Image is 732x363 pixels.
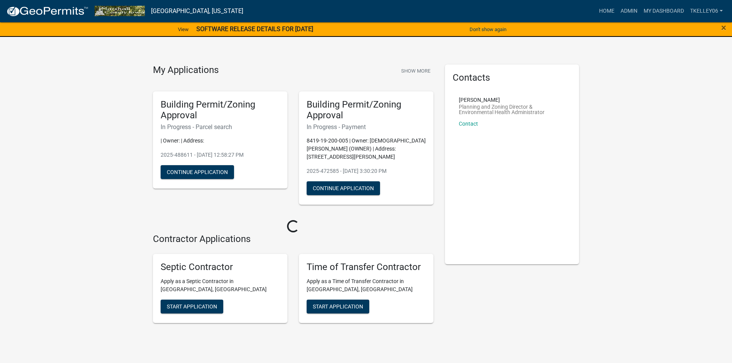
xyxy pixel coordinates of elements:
h5: Building Permit/Zoning Approval [161,99,280,121]
p: Apply as a Time of Transfer Contractor in [GEOGRAPHIC_DATA], [GEOGRAPHIC_DATA] [307,277,426,293]
a: My Dashboard [641,4,687,18]
h6: In Progress - Parcel search [161,123,280,131]
a: [GEOGRAPHIC_DATA], [US_STATE] [151,5,243,18]
p: 8419-19-200-005 | Owner: [DEMOGRAPHIC_DATA][PERSON_NAME] (OWNER) | Address: [STREET_ADDRESS][PERS... [307,137,426,161]
img: Marshall County, Iowa [95,6,145,16]
button: Start Application [161,300,223,313]
h5: Building Permit/Zoning Approval [307,99,426,121]
strong: SOFTWARE RELEASE DETAILS FOR [DATE] [196,25,313,33]
a: Admin [617,4,641,18]
span: × [721,22,726,33]
h5: Septic Contractor [161,262,280,273]
h5: Time of Transfer Contractor [307,262,426,273]
p: | Owner: | Address: [161,137,280,145]
a: View [175,23,192,36]
h4: Contractor Applications [153,234,433,245]
p: Planning and Zoning Director & Environmental Health Administrator [459,104,566,115]
button: Start Application [307,300,369,313]
a: Home [596,4,617,18]
span: Start Application [313,303,363,309]
h6: In Progress - Payment [307,123,426,131]
p: 2025-472585 - [DATE] 3:30:20 PM [307,167,426,175]
h5: Contacts [453,72,572,83]
span: Start Application [167,303,217,309]
button: Close [721,23,726,32]
wm-workflow-list-section: Contractor Applications [153,234,433,329]
p: [PERSON_NAME] [459,97,566,103]
button: Continue Application [307,181,380,195]
button: Show More [398,65,433,77]
a: Contact [459,121,478,127]
button: Continue Application [161,165,234,179]
button: Don't show again [466,23,510,36]
a: Tkelley06 [687,4,726,18]
p: 2025-488611 - [DATE] 12:58:27 PM [161,151,280,159]
p: Apply as a Septic Contractor in [GEOGRAPHIC_DATA], [GEOGRAPHIC_DATA] [161,277,280,293]
h4: My Applications [153,65,219,76]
